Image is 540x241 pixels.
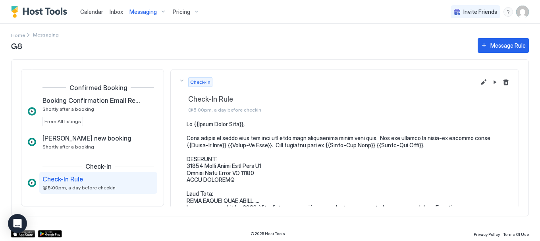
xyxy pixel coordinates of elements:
[42,175,83,183] span: Check-In Rule
[11,230,35,237] a: App Store
[188,95,476,104] span: Check-In Rule
[478,38,529,53] button: Message Rule
[11,32,25,38] span: Home
[42,106,94,112] span: Shortly after a booking
[11,31,25,39] div: Breadcrumb
[11,39,470,51] span: G8
[110,8,123,16] a: Inbox
[8,214,27,233] div: Open Intercom Messenger
[42,199,139,206] span: Making sure everything is alright
[80,8,103,16] a: Calendar
[44,118,81,125] span: From All listings
[501,77,511,87] button: Delete message rule
[479,77,488,87] button: Edit message rule
[42,134,131,142] span: [PERSON_NAME] new booking
[463,8,497,15] span: Invite Friends
[42,144,94,150] span: Shortly after a booking
[33,32,59,38] span: Breadcrumb
[171,69,519,121] button: Check-InCheck-In Rule@5:00pm, a day before checkinEdit message rulePause Message RuleDelete messa...
[490,41,526,50] div: Message Rule
[129,8,157,15] span: Messaging
[474,232,500,237] span: Privacy Policy
[42,185,116,191] span: @5:00pm, a day before checkin
[11,31,25,39] a: Home
[503,229,529,238] a: Terms Of Use
[42,96,141,104] span: Booking Confirmation Email Request
[503,7,513,17] div: menu
[251,231,285,236] span: © 2025 Host Tools
[69,84,127,92] span: Confirmed Booking
[190,79,210,86] span: Check-In
[110,8,123,15] span: Inbox
[474,229,500,238] a: Privacy Policy
[11,6,71,18] a: Host Tools Logo
[85,162,112,170] span: Check-In
[516,6,529,18] div: User profile
[188,107,476,113] span: @5:00pm, a day before checkin
[503,232,529,237] span: Terms Of Use
[38,230,62,237] a: Google Play Store
[80,8,103,15] span: Calendar
[173,8,190,15] span: Pricing
[490,77,499,87] button: Pause Message Rule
